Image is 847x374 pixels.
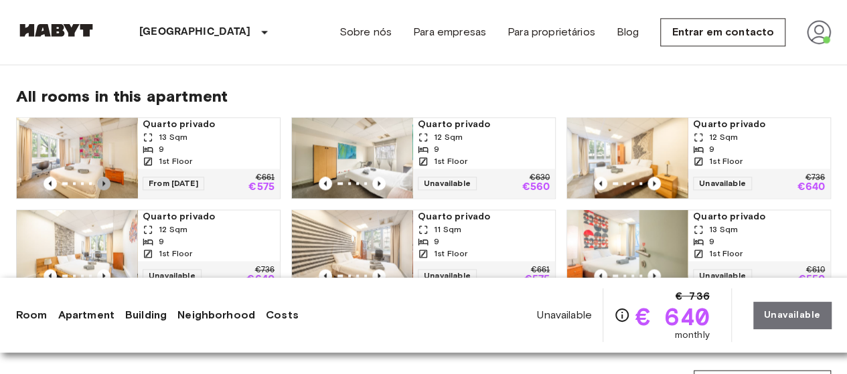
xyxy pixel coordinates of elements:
a: Marketing picture of unit PT-17-009-001-04HPrevious imagePrevious imageQuarto privado11 Sqm91st F... [291,209,556,291]
span: Unavailable [693,269,752,282]
a: Building [125,307,167,323]
button: Previous image [372,269,386,282]
img: Habyt [16,23,96,37]
img: Marketing picture of unit PT-17-009-001-07H [17,210,137,290]
span: 12 Sqm [434,131,463,143]
a: Para proprietários [508,24,595,40]
span: From [DATE] [143,177,204,190]
button: Previous image [372,177,386,190]
p: €640 [246,274,275,285]
a: Marketing picture of unit PT-17-009-001-08HPrevious imagePrevious imageQuarto privado12 Sqm91st F... [566,117,831,199]
button: Previous image [647,177,661,190]
span: 9 [159,143,164,155]
p: €640 [797,182,825,193]
span: Unavailable [143,269,202,282]
span: Quarto privado [418,118,550,131]
a: Marketing picture of unit PT-17-009-001-06HPrevious imagePrevious imageQuarto privado13 Sqm91st F... [16,117,281,199]
a: Apartment [58,307,114,323]
img: Marketing picture of unit PT-17-009-001-08H [567,118,688,198]
img: avatar [807,20,831,44]
span: € 640 [635,304,710,329]
p: €661 [531,266,550,274]
span: 1st Floor [159,155,192,167]
a: Sobre nós [339,24,392,40]
span: Unavailable [537,308,592,322]
p: €550 [797,274,825,285]
img: Marketing picture of unit PT-17-009-001-04H [292,210,412,290]
img: Marketing picture of unit PT-17-009-001-09H [292,118,412,198]
span: All rooms in this apartment [16,86,831,106]
span: Unavailable [418,269,477,282]
span: 1st Floor [434,155,467,167]
span: Quarto privado [418,210,550,223]
a: Neighborhood [177,307,255,323]
a: Room [16,307,48,323]
span: 9 [709,143,714,155]
p: €736 [255,266,275,274]
button: Previous image [44,269,57,282]
span: Quarto privado [693,118,825,131]
span: 13 Sqm [709,223,738,236]
p: €661 [256,174,275,182]
span: 11 Sqm [434,223,461,236]
p: €560 [522,182,550,193]
button: Previous image [319,177,332,190]
span: Unavailable [418,177,477,190]
a: Marketing picture of unit PT-17-009-001-07HPrevious imagePrevious imageQuarto privado12 Sqm91st F... [16,209,281,291]
a: Blog [617,24,639,40]
img: Marketing picture of unit PT-17-009-001-06H [17,118,137,198]
span: 9 [159,236,164,248]
span: Quarto privado [143,118,275,131]
a: Marketing picture of unit PT-17-009-001-09HPrevious imagePrevious imageQuarto privado12 Sqm91st F... [291,117,556,199]
span: 1st Floor [159,248,192,260]
span: 1st Floor [709,248,743,260]
span: 12 Sqm [159,223,187,236]
p: €610 [806,266,825,274]
button: Previous image [97,269,110,282]
span: 9 [434,236,439,248]
p: €575 [248,182,275,193]
span: 9 [709,236,714,248]
p: €575 [524,274,550,285]
p: [GEOGRAPHIC_DATA] [139,24,251,40]
p: €736 [805,174,825,182]
button: Previous image [594,269,607,282]
span: 1st Floor [434,248,467,260]
span: 1st Floor [709,155,743,167]
img: Marketing picture of unit PT-17-009-001-03H [567,210,688,290]
a: Costs [266,307,299,323]
button: Previous image [44,177,57,190]
button: Previous image [97,177,110,190]
p: €630 [530,174,550,182]
span: monthly [675,329,710,342]
button: Previous image [594,177,607,190]
button: Previous image [319,269,332,282]
span: 13 Sqm [159,131,187,143]
span: Quarto privado [143,210,275,223]
a: Para empresas [413,24,486,40]
span: 9 [434,143,439,155]
a: Marketing picture of unit PT-17-009-001-03HPrevious imagePrevious imageQuarto privado13 Sqm91st F... [566,209,831,291]
span: 12 Sqm [709,131,738,143]
span: Quarto privado [693,210,825,223]
span: € 736 [676,288,710,304]
span: Unavailable [693,177,752,190]
button: Previous image [647,269,661,282]
a: Entrar em contacto [660,18,785,46]
svg: Check cost overview for full price breakdown. Please note that discounts apply to new joiners onl... [614,307,630,323]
